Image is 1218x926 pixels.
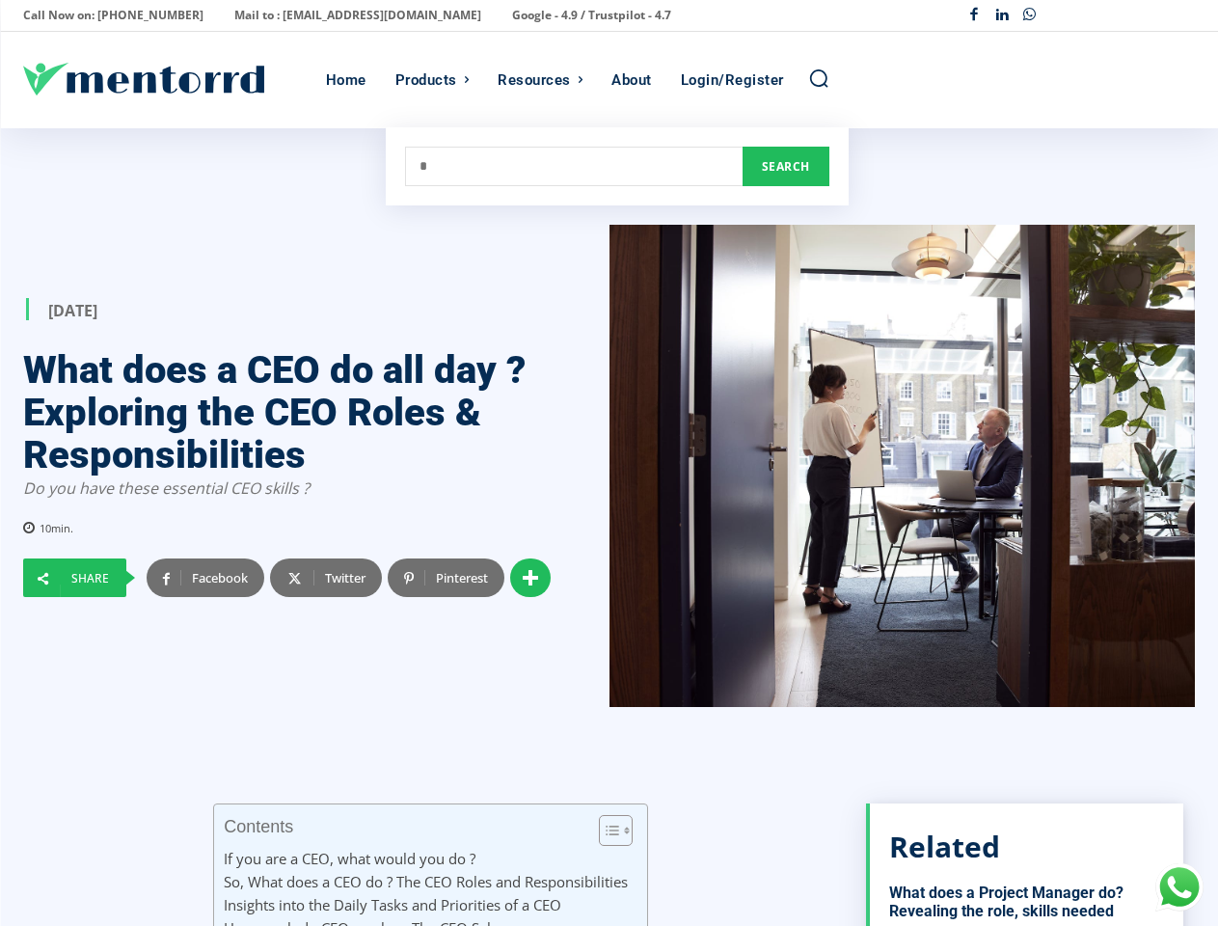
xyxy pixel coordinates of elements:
[424,558,504,597] div: Pinterest
[1155,863,1204,912] div: Chat with Us
[23,2,203,29] p: Call Now on: [PHONE_NUMBER]
[1015,2,1043,30] a: Whatsapp
[40,521,51,535] span: 10
[602,32,662,128] a: About
[60,573,125,585] div: Share
[488,32,592,128] a: Resources
[224,847,475,870] a: If you are a CEO, what would you do ?
[808,68,829,89] a: Search
[671,32,794,128] a: Login/Register
[512,2,671,29] p: Google - 4.9 / Trustpilot - 4.7
[224,893,561,916] a: Insights into the Daily Tasks and Priorities of a CEO
[611,32,652,128] div: About
[889,832,1000,861] h3: Related
[224,817,293,836] p: Contents
[762,155,810,178] span: Search
[51,521,73,535] span: min.
[498,32,571,128] div: Resources
[988,2,1016,30] a: Linkedin
[23,349,552,477] h1: What does a CEO do all day ? Exploring the CEO Roles & Responsibilities
[326,32,366,128] div: Home
[961,2,988,30] a: Facebook
[180,558,264,597] div: Facebook
[48,299,97,320] time: [DATE]
[584,814,628,847] a: Toggle Table of Content
[743,147,829,186] button: Search
[395,32,457,128] div: Products
[316,32,376,128] a: Home
[270,558,382,597] a: Twitter
[224,870,628,893] a: So, What does a CEO do ? The CEO Roles and Responsibilities
[313,558,382,597] div: Twitter
[889,884,1123,920] a: What does a Project Manager do? Revealing the role, skills needed
[388,558,504,597] a: Pinterest
[147,558,264,597] a: Facebook
[386,32,479,128] a: Products
[681,32,784,128] div: Login/Register
[23,63,316,95] a: Logo
[234,2,481,29] p: Mail to : [EMAIL_ADDRESS][DOMAIN_NAME]
[23,477,552,500] p: Do you have these essential CEO skills ?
